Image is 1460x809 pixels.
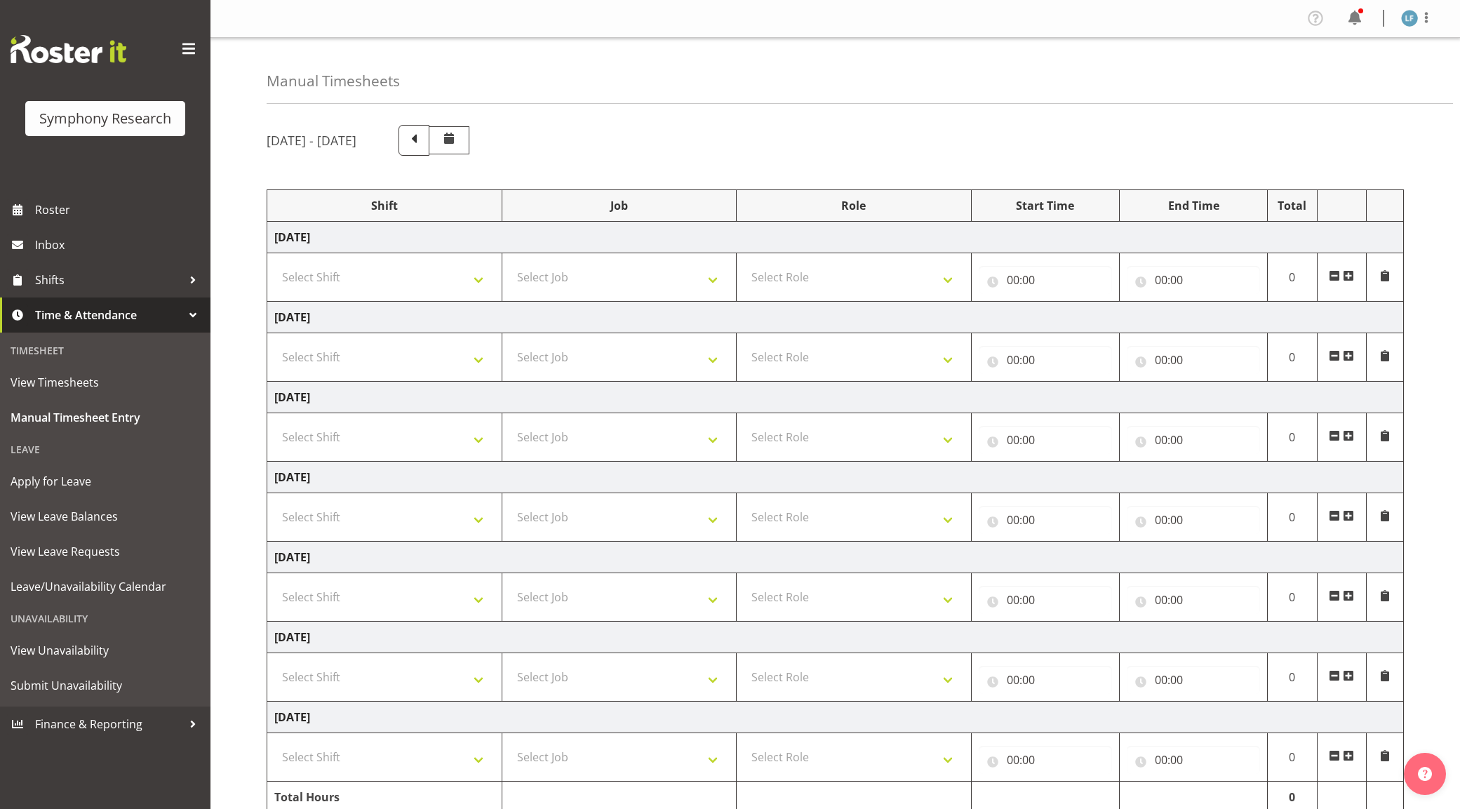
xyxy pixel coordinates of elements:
[4,604,207,633] div: Unavailability
[744,197,964,214] div: Role
[1127,506,1260,534] input: Click to select...
[267,222,1404,253] td: [DATE]
[1268,333,1317,382] td: 0
[1268,653,1317,702] td: 0
[979,586,1112,614] input: Click to select...
[267,382,1404,413] td: [DATE]
[4,435,207,464] div: Leave
[1268,413,1317,462] td: 0
[1275,197,1309,214] div: Total
[979,666,1112,694] input: Click to select...
[4,499,207,534] a: View Leave Balances
[4,400,207,435] a: Manual Timesheet Entry
[11,35,126,63] img: Rosterit website logo
[1268,493,1317,542] td: 0
[1401,10,1418,27] img: lolo-fiaola1981.jpg
[4,365,207,400] a: View Timesheets
[267,702,1404,733] td: [DATE]
[267,622,1404,653] td: [DATE]
[979,426,1112,454] input: Click to select...
[979,197,1112,214] div: Start Time
[11,506,200,527] span: View Leave Balances
[11,675,200,696] span: Submit Unavailability
[39,108,171,129] div: Symphony Research
[4,668,207,703] a: Submit Unavailability
[1127,586,1260,614] input: Click to select...
[11,640,200,661] span: View Unavailability
[979,346,1112,374] input: Click to select...
[1127,346,1260,374] input: Click to select...
[1127,746,1260,774] input: Click to select...
[4,336,207,365] div: Timesheet
[4,534,207,569] a: View Leave Requests
[1127,666,1260,694] input: Click to select...
[35,234,203,255] span: Inbox
[267,73,400,89] h4: Manual Timesheets
[267,302,1404,333] td: [DATE]
[979,746,1112,774] input: Click to select...
[1127,197,1260,214] div: End Time
[35,305,182,326] span: Time & Attendance
[1127,426,1260,454] input: Click to select...
[35,269,182,290] span: Shifts
[274,197,495,214] div: Shift
[1268,573,1317,622] td: 0
[1268,733,1317,782] td: 0
[4,633,207,668] a: View Unavailability
[267,462,1404,493] td: [DATE]
[11,576,200,597] span: Leave/Unavailability Calendar
[979,266,1112,294] input: Click to select...
[4,569,207,604] a: Leave/Unavailability Calendar
[1127,266,1260,294] input: Click to select...
[11,541,200,562] span: View Leave Requests
[35,714,182,735] span: Finance & Reporting
[11,407,200,428] span: Manual Timesheet Entry
[4,464,207,499] a: Apply for Leave
[267,133,356,148] h5: [DATE] - [DATE]
[11,372,200,393] span: View Timesheets
[509,197,730,214] div: Job
[1418,767,1432,781] img: help-xxl-2.png
[1268,253,1317,302] td: 0
[11,471,200,492] span: Apply for Leave
[35,199,203,220] span: Roster
[979,506,1112,534] input: Click to select...
[267,542,1404,573] td: [DATE]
